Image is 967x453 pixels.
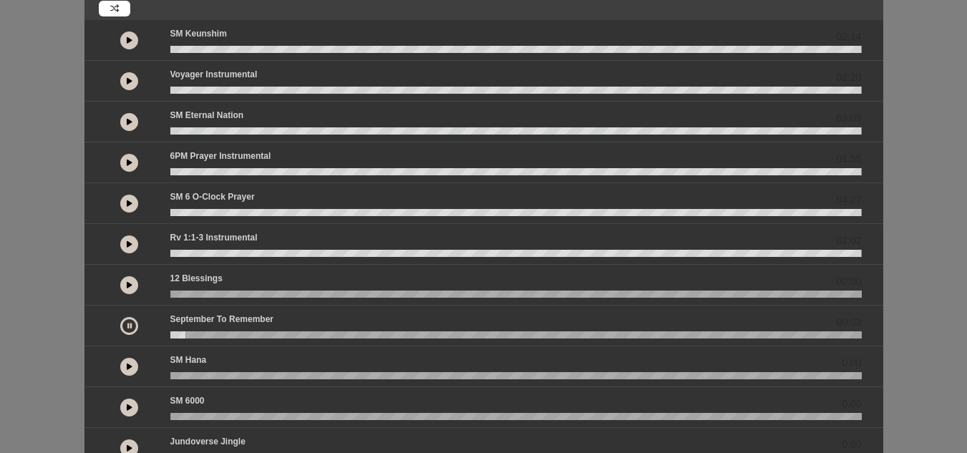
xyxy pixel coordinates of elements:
[836,70,861,85] span: 02:20
[170,109,244,122] p: SM Eternal Nation
[170,68,258,81] p: Voyager Instrumental
[836,29,861,44] span: 02:14
[842,396,861,411] span: 0.00
[836,233,861,248] span: 02:02
[170,150,271,162] p: 6PM Prayer Instrumental
[170,394,205,407] p: SM 6000
[170,435,246,448] p: Jundoverse Jingle
[170,272,223,285] p: 12 Blessings
[170,231,258,244] p: Rv 1:1-3 Instrumental
[836,315,861,330] span: 00:03
[170,190,255,203] p: SM 6 o-clock prayer
[170,354,207,366] p: SM Hana
[842,356,861,371] span: 0.00
[170,313,274,326] p: September to Remember
[836,193,861,208] span: 04:27
[170,27,227,40] p: SM Keunshim
[836,111,861,126] span: 03:09
[836,152,861,167] span: 01:55
[842,437,861,452] span: 0.00
[836,274,861,289] span: 00:00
